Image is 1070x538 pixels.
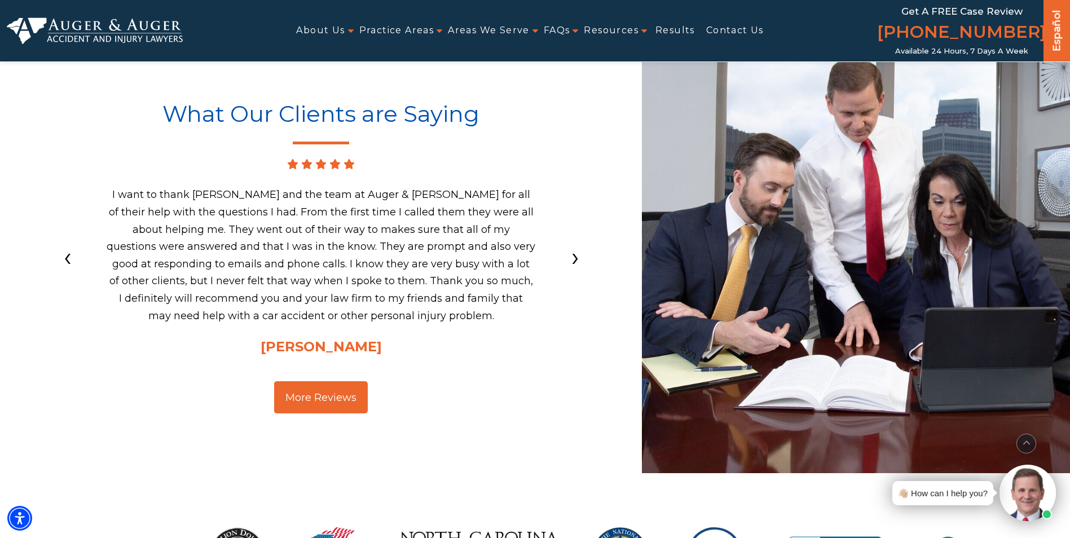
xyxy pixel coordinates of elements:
[1016,434,1036,453] button: scroll to up
[999,465,1056,521] img: Intaker widget Avatar
[706,18,764,43] a: Contact Us
[642,45,1070,473] img: Auger & Auger Office
[285,393,356,403] span: More Reviews
[274,381,368,413] a: More Reviews
[584,18,639,43] a: Resources
[107,186,535,324] p: I want to thank [PERSON_NAME] and the team at Auger & [PERSON_NAME] for all of their help with th...
[877,20,1046,47] a: [PHONE_NUMBER]
[898,486,988,501] div: 👋🏼 How can I help you?
[7,17,183,45] img: Auger & Auger Accident and Injury Lawyers Logo
[261,338,382,355] span: [PERSON_NAME]
[448,18,530,43] a: Areas We Serve
[296,18,345,43] a: About Us
[359,18,434,43] a: Practice Areas
[544,18,570,43] a: FAQs
[7,506,32,531] div: Accessibility Menu
[655,18,695,43] a: Results
[64,244,72,270] span: Previous
[901,6,1023,17] span: Get a FREE Case Review
[895,47,1028,56] span: Available 24 Hours, 7 Days a Week
[571,244,579,270] span: Next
